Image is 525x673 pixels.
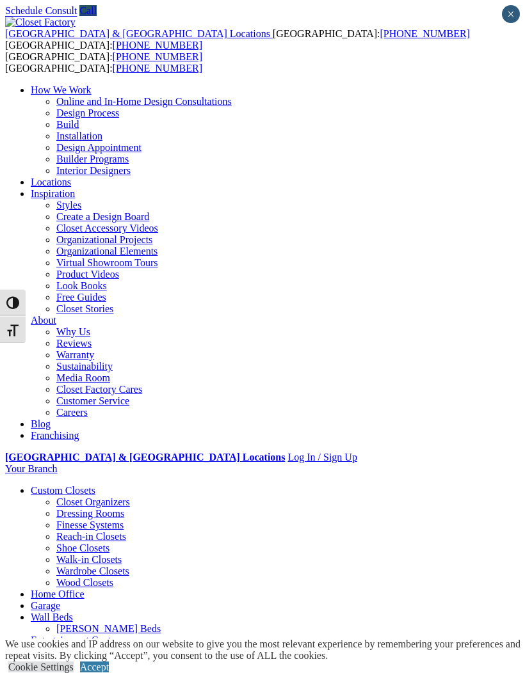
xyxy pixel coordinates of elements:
[502,5,520,23] button: Close
[56,384,142,395] a: Closet Factory Cares
[56,303,113,314] a: Closet Stories
[31,315,56,326] a: About
[56,234,152,245] a: Organizational Projects
[56,326,90,337] a: Why Us
[56,211,149,222] a: Create a Design Board
[56,531,126,542] a: Reach-in Closets
[31,188,75,199] a: Inspiration
[56,395,129,406] a: Customer Service
[56,496,130,507] a: Closet Organizers
[5,28,470,51] span: [GEOGRAPHIC_DATA]: [GEOGRAPHIC_DATA]:
[56,107,119,118] a: Design Process
[113,63,202,74] a: [PHONE_NUMBER]
[31,485,95,496] a: Custom Closets
[56,292,106,303] a: Free Guides
[380,28,469,39] a: [PHONE_NUMBER]
[56,542,109,553] a: Shoe Closets
[56,566,129,576] a: Wardrobe Closets
[56,200,81,210] a: Styles
[56,165,131,176] a: Interior Designers
[56,257,158,268] a: Virtual Showroom Tours
[56,223,158,234] a: Closet Accessory Videos
[56,554,122,565] a: Walk-in Closets
[5,463,57,474] a: Your Branch
[56,154,129,164] a: Builder Programs
[56,577,113,588] a: Wood Closets
[56,519,124,530] a: Finesse Systems
[56,338,92,349] a: Reviews
[5,28,273,39] a: [GEOGRAPHIC_DATA] & [GEOGRAPHIC_DATA] Locations
[113,51,202,62] a: [PHONE_NUMBER]
[5,51,202,74] span: [GEOGRAPHIC_DATA]: [GEOGRAPHIC_DATA]:
[56,361,113,372] a: Sustainability
[31,600,60,611] a: Garage
[5,452,285,463] a: [GEOGRAPHIC_DATA] & [GEOGRAPHIC_DATA] Locations
[5,28,270,39] span: [GEOGRAPHIC_DATA] & [GEOGRAPHIC_DATA] Locations
[79,5,97,16] a: Call
[56,96,232,107] a: Online and In-Home Design Consultations
[56,508,124,519] a: Dressing Rooms
[31,430,79,441] a: Franchising
[56,246,157,257] a: Organizational Elements
[31,418,51,429] a: Blog
[56,407,88,418] a: Careers
[80,661,109,672] a: Accept
[8,661,74,672] a: Cookie Settings
[5,5,77,16] a: Schedule Consult
[31,635,123,645] a: Entertainment Centers
[31,177,71,187] a: Locations
[56,623,161,634] a: [PERSON_NAME] Beds
[5,17,76,28] img: Closet Factory
[56,131,102,141] a: Installation
[31,84,92,95] a: How We Work
[56,119,79,130] a: Build
[56,142,141,153] a: Design Appointment
[56,372,110,383] a: Media Room
[56,269,119,280] a: Product Videos
[113,40,202,51] a: [PHONE_NUMBER]
[31,612,73,622] a: Wall Beds
[31,589,85,599] a: Home Office
[56,349,94,360] a: Warranty
[287,452,357,463] a: Log In / Sign Up
[56,280,107,291] a: Look Books
[5,638,525,661] div: We use cookies and IP address on our website to give you the most relevant experience by remember...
